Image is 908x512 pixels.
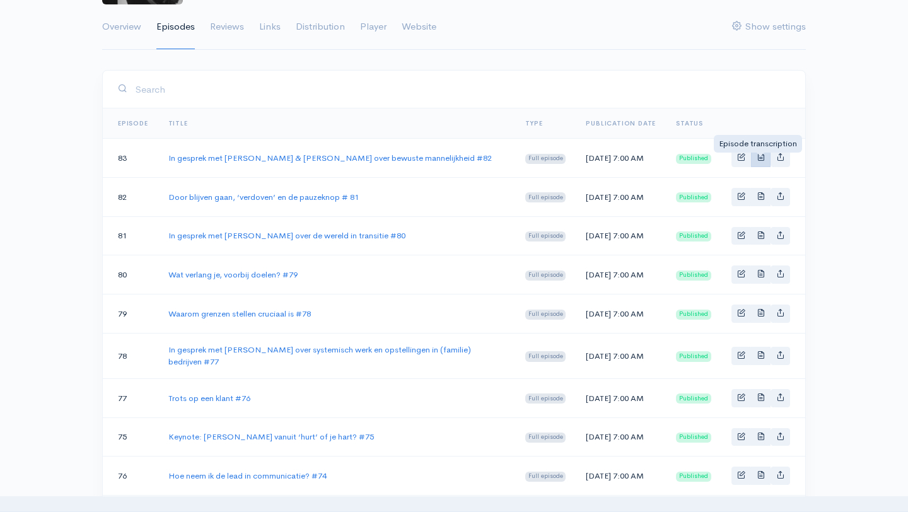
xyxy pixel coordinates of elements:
span: Published [676,433,711,443]
td: [DATE] 7:00 AM [576,333,666,378]
span: Full episode [525,192,566,202]
input: Search [135,76,790,102]
span: Published [676,351,711,361]
span: Full episode [525,231,566,241]
a: Type [525,119,543,127]
td: 78 [103,333,158,378]
a: Keynote: [PERSON_NAME] vanuit ‘hurt’ of je hart? #75 [168,431,374,442]
a: Wat verlang je, voorbij doelen? #79 [168,269,298,280]
span: Published [676,192,711,202]
td: [DATE] 7:00 AM [576,378,666,417]
a: Door blijven gaan, ‘verdoven’ en de pauzeknop # 81 [168,192,359,202]
td: 82 [103,177,158,216]
span: Published [676,310,711,320]
td: [DATE] 7:00 AM [576,255,666,294]
a: Overview [102,4,141,50]
td: [DATE] 7:00 AM [576,457,666,496]
td: 75 [103,417,158,457]
a: In gesprek met [PERSON_NAME] over systemisch werk en opstellingen in (familie) bedrijven #77 [168,344,471,368]
a: Show settings [732,4,806,50]
a: In gesprek met [PERSON_NAME] over de wereld in transitie #80 [168,230,405,241]
a: Reviews [210,4,244,50]
td: [DATE] 7:00 AM [576,216,666,255]
span: Published [676,393,711,404]
a: In gesprek met [PERSON_NAME] & [PERSON_NAME] over bewuste mannelijkheid #82 [168,153,492,163]
a: Episodes [156,4,195,50]
a: Trots op een klant #76 [168,393,250,404]
div: Basic example [731,188,790,206]
span: Full episode [525,433,566,443]
a: Episode [118,119,148,127]
div: Basic example [731,149,790,167]
td: 79 [103,294,158,334]
a: Player [360,4,387,50]
td: [DATE] 7:00 AM [576,139,666,178]
span: Published [676,271,711,281]
td: 81 [103,216,158,255]
div: Basic example [731,428,790,446]
span: Full episode [525,271,566,281]
span: Published [676,154,711,164]
span: Status [676,119,703,127]
a: Hoe neem ik de lead in communicatie? #74 [168,470,327,481]
a: Distribution [296,4,345,50]
span: Full episode [525,393,566,404]
div: Basic example [731,389,790,407]
div: Episode transcription [714,135,802,153]
td: 80 [103,255,158,294]
td: 76 [103,457,158,496]
td: [DATE] 7:00 AM [576,177,666,216]
td: 77 [103,378,158,417]
div: Basic example [731,347,790,365]
div: Basic example [731,305,790,323]
a: Title [168,119,188,127]
td: [DATE] 7:00 AM [576,417,666,457]
span: Full episode [525,351,566,361]
span: Published [676,472,711,482]
td: 83 [103,139,158,178]
div: Basic example [731,265,790,284]
span: Full episode [525,154,566,164]
span: Published [676,231,711,241]
a: Links [259,4,281,50]
a: Waarom grenzen stellen cruciaal is #78 [168,308,311,319]
div: Basic example [731,227,790,245]
a: Website [402,4,436,50]
span: Full episode [525,472,566,482]
a: Publication date [586,119,656,127]
span: Full episode [525,310,566,320]
div: Basic example [731,467,790,485]
td: [DATE] 7:00 AM [576,294,666,334]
